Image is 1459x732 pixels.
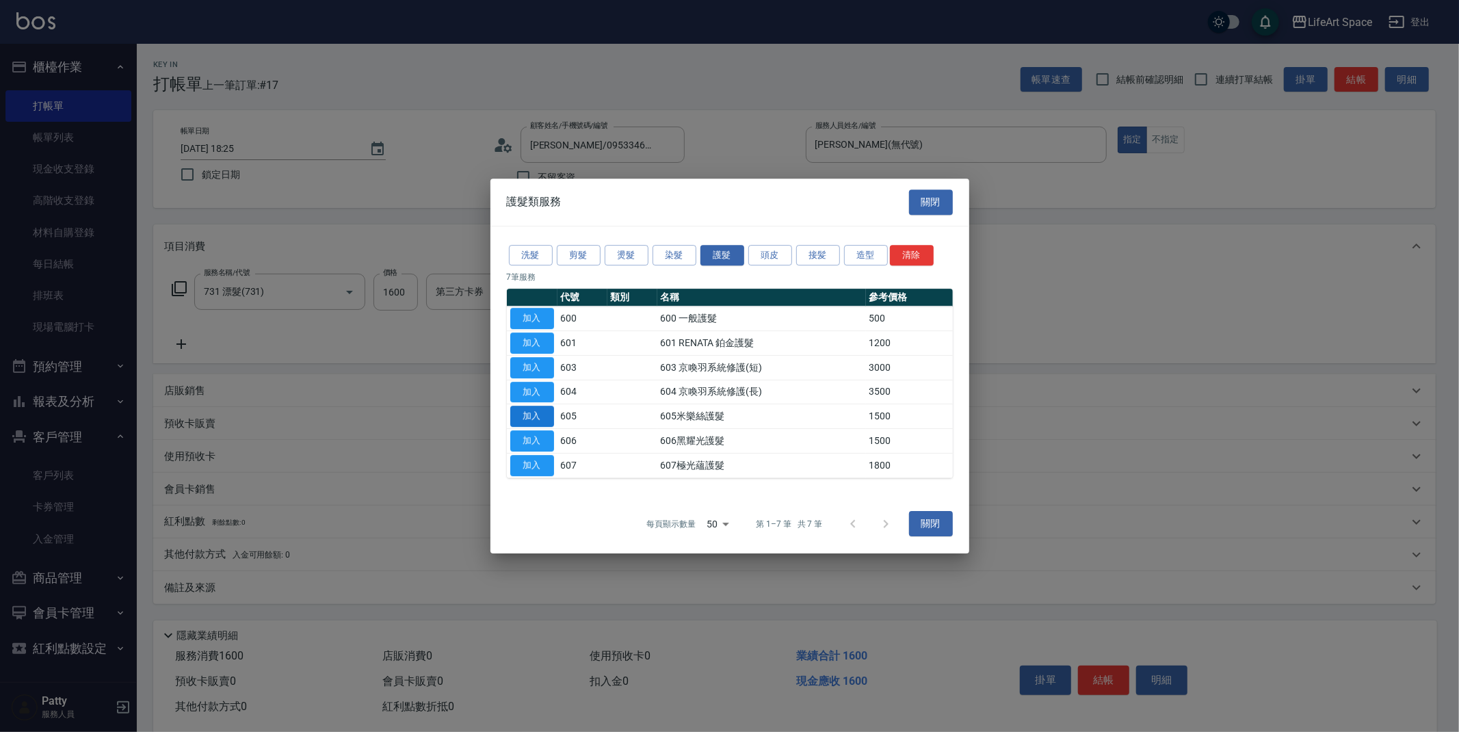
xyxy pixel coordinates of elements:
[890,245,934,266] button: 清除
[510,357,554,378] button: 加入
[510,332,554,354] button: 加入
[866,453,953,478] td: 1800
[557,355,607,380] td: 603
[866,380,953,404] td: 3500
[605,245,648,266] button: 燙髮
[557,245,601,266] button: 剪髮
[866,429,953,454] td: 1500
[510,430,554,452] button: 加入
[909,189,953,215] button: 關閉
[607,289,657,306] th: 類別
[557,404,607,429] td: 605
[866,306,953,331] td: 500
[756,518,822,530] p: 第 1–7 筆 共 7 筆
[700,245,744,266] button: 護髮
[748,245,792,266] button: 頭皮
[646,518,696,530] p: 每頁顯示數量
[557,289,607,306] th: 代號
[844,245,888,266] button: 造型
[866,331,953,356] td: 1200
[657,453,866,478] td: 607極光蘊護髮
[796,245,840,266] button: 接髪
[510,455,554,476] button: 加入
[866,355,953,380] td: 3000
[866,404,953,429] td: 1500
[557,331,607,356] td: 601
[557,453,607,478] td: 607
[657,306,866,331] td: 600 一般護髮
[657,429,866,454] td: 606黑耀光護髮
[657,289,866,306] th: 名稱
[657,331,866,356] td: 601 RENATA 鉑金護髮
[909,512,953,537] button: 關閉
[510,308,554,329] button: 加入
[701,506,734,543] div: 50
[657,404,866,429] td: 605米樂絲護髮
[657,355,866,380] td: 603 京喚羽系統修護(短)
[507,271,953,283] p: 7 筆服務
[557,429,607,454] td: 606
[557,306,607,331] td: 600
[509,245,553,266] button: 洗髮
[557,380,607,404] td: 604
[653,245,696,266] button: 染髮
[657,380,866,404] td: 604 京喚羽系統修護(長)
[866,289,953,306] th: 參考價格
[510,406,554,427] button: 加入
[507,195,562,209] span: 護髮類服務
[510,382,554,403] button: 加入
